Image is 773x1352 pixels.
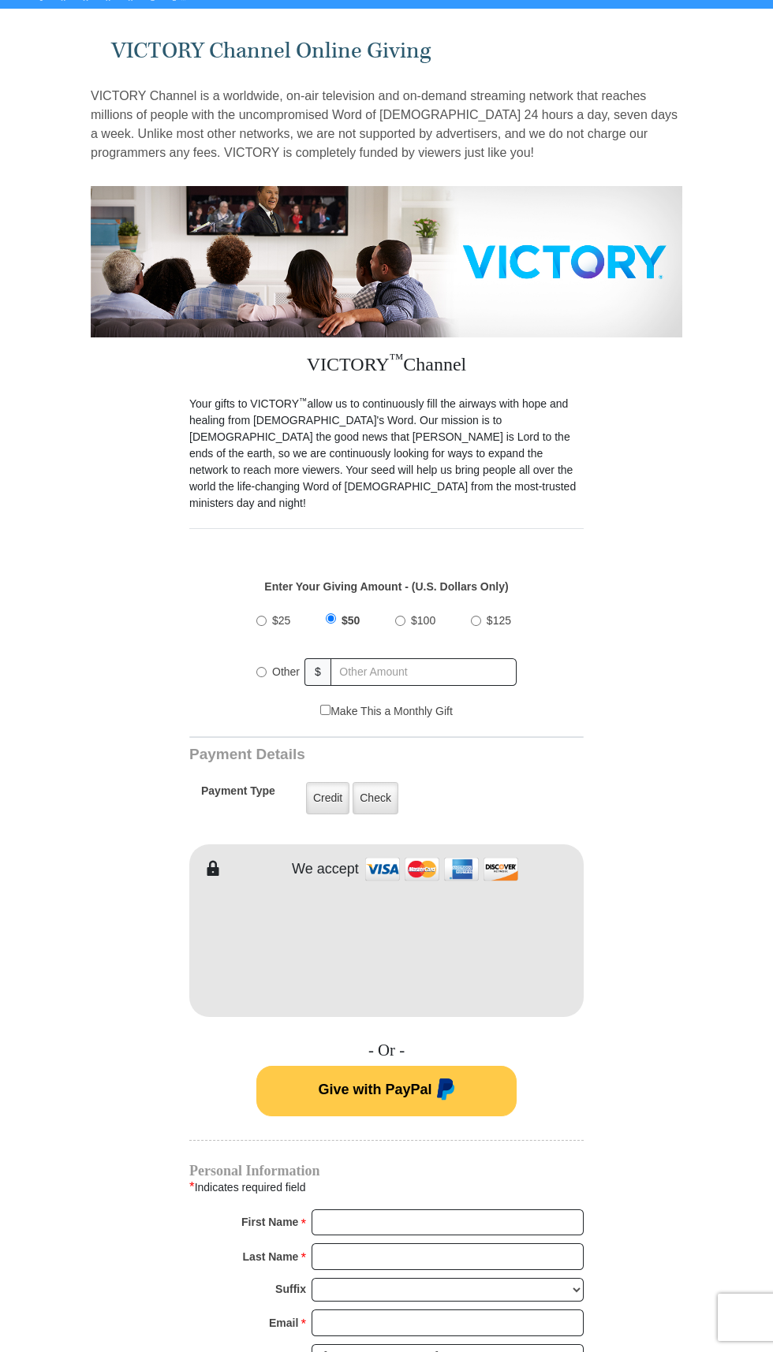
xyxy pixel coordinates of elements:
label: Check [353,782,398,814]
h5: Payment Type [201,784,275,806]
p: Your gifts to VICTORY allow us to continuously fill the airways with hope and healing from [DEMOG... [189,396,584,512]
h1: VICTORY Channel Online Giving [111,38,663,64]
label: Credit [306,782,349,814]
p: VICTORY Channel is a worldwide, on-air television and on-demand streaming network that reaches mi... [91,87,682,162]
button: Give with PayPal [256,1066,517,1116]
img: paypal [432,1078,455,1104]
strong: Email [269,1312,298,1334]
strong: First Name [241,1211,298,1233]
h4: Personal Information [189,1164,584,1177]
sup: ™ [299,396,308,405]
span: $100 [411,614,435,627]
h3: VICTORY Channel [189,337,584,396]
strong: Enter Your Giving Amount - (U.S. Dollars Only) [264,580,508,593]
strong: Suffix [275,1278,306,1300]
span: $ [304,658,331,686]
h4: - Or - [189,1041,584,1060]
input: Make This a Monthly Gift [320,705,330,715]
div: Indicates required field [189,1177,584,1197]
span: Other [272,665,300,678]
span: $50 [342,614,360,627]
span: $125 [487,614,511,627]
h3: Payment Details [189,746,592,764]
input: Other Amount [330,658,517,686]
h4: We accept [292,861,359,878]
label: Make This a Monthly Gift [320,703,453,720]
img: credit cards accepted [363,852,521,886]
span: Give with PayPal [318,1082,431,1097]
strong: Last Name [243,1246,299,1268]
span: $25 [272,614,290,627]
sup: ™ [390,351,404,367]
